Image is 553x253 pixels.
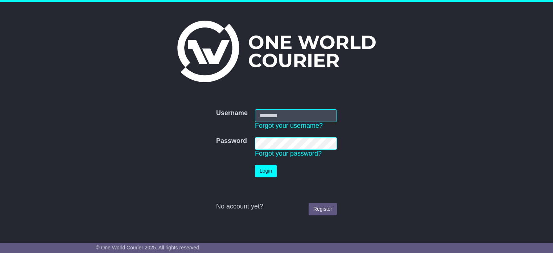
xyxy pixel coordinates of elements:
[255,122,323,129] a: Forgot your username?
[216,203,337,211] div: No account yet?
[255,165,277,177] button: Login
[177,21,375,82] img: One World
[255,150,322,157] a: Forgot your password?
[96,245,201,250] span: © One World Courier 2025. All rights reserved.
[309,203,337,215] a: Register
[216,137,247,145] label: Password
[216,109,248,117] label: Username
